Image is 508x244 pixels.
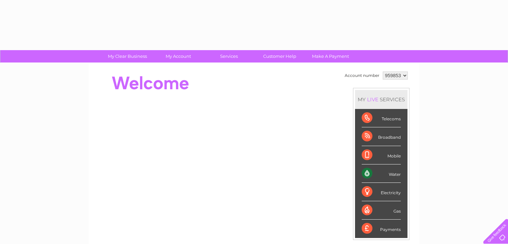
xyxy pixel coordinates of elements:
[362,183,401,201] div: Electricity
[100,50,155,63] a: My Clear Business
[355,90,407,109] div: MY SERVICES
[343,70,381,81] td: Account number
[303,50,358,63] a: Make A Payment
[362,201,401,220] div: Gas
[201,50,257,63] a: Services
[151,50,206,63] a: My Account
[362,220,401,238] div: Payments
[362,127,401,146] div: Broadband
[362,164,401,183] div: Water
[366,96,380,103] div: LIVE
[362,146,401,164] div: Mobile
[362,109,401,127] div: Telecoms
[252,50,307,63] a: Customer Help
